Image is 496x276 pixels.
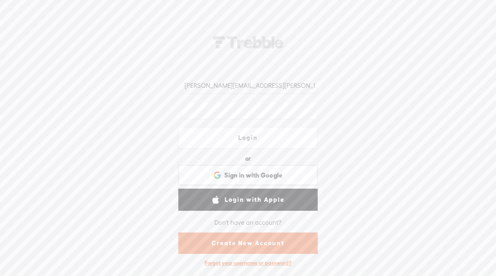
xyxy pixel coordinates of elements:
input: Username [183,78,316,94]
a: Login with Apple [178,189,318,211]
div: or [245,152,251,165]
div: Forgot your username or password? [200,255,296,271]
span: Sign in with Google [224,171,283,180]
a: Login [178,127,318,149]
a: Create New Account [178,233,318,254]
div: Sign in with Google [178,165,318,185]
div: Don't have an account? [214,214,282,231]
